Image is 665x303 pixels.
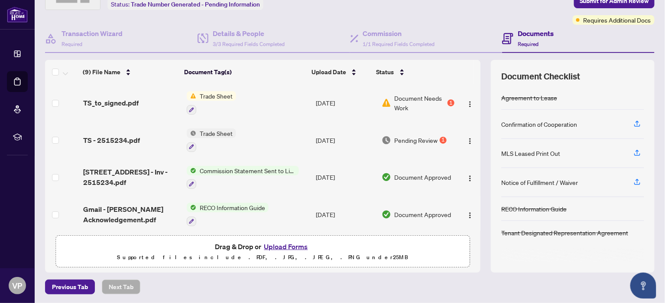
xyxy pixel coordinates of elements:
button: Upload Forms [262,241,311,252]
button: Logo [463,133,477,147]
img: Status Icon [187,128,196,138]
span: Drag & Drop orUpload FormsSupported files include .PDF, .JPG, .JPEG, .PNG under25MB [56,236,470,268]
div: RECO Information Guide [501,204,567,214]
button: Logo [463,207,477,221]
span: Document Approved [395,172,451,182]
img: Logo [467,101,474,108]
span: 1/1 Required Fields Completed [363,41,435,47]
span: Required [518,41,538,47]
button: Next Tab [102,280,140,294]
span: Drag & Drop or [215,241,311,252]
span: Trade Sheet [196,91,236,101]
div: Agreement to Lease [501,93,557,102]
span: Trade Number Generated - Pending Information [131,0,260,8]
span: (9) File Name [83,67,120,77]
th: Status [373,60,451,84]
button: Previous Tab [45,280,95,294]
span: Requires Additional Docs [583,15,651,25]
span: RECO Information Guide [196,203,269,212]
img: Document Status [382,135,391,145]
span: Document Approved [395,210,451,219]
div: 1 [440,137,447,144]
span: Document Needs Work [395,93,446,112]
img: Logo [467,212,474,219]
span: 3/3 Required Fields Completed [213,41,285,47]
img: Status Icon [187,203,196,212]
img: Document Status [382,98,391,108]
td: [DATE] [312,84,378,122]
img: Document Status [382,172,391,182]
span: Gmail - [PERSON_NAME] Acknowledgement.pdf [83,204,180,225]
button: Logo [463,96,477,110]
div: Notice of Fulfillment / Waiver [501,178,578,187]
span: Commission Statement Sent to Listing Brokerage [196,166,299,175]
img: Logo [467,138,474,145]
span: Upload Date [311,67,346,77]
span: Previous Tab [52,280,88,294]
img: logo [7,7,28,23]
button: Logo [463,170,477,184]
div: MLS Leased Print Out [501,148,560,158]
img: Status Icon [187,91,196,101]
button: Status IconTrade Sheet [187,91,236,115]
h4: Transaction Wizard [62,28,123,39]
td: [DATE] [312,122,378,159]
img: Logo [467,175,474,182]
h4: Details & People [213,28,285,39]
td: [DATE] [312,159,378,196]
p: Supported files include .PDF, .JPG, .JPEG, .PNG under 25 MB [61,252,464,263]
h4: Documents [518,28,554,39]
span: Trade Sheet [196,128,236,138]
span: TS - 2515234.pdf [83,135,140,145]
th: (9) File Name [79,60,181,84]
span: TS_to_signed.pdf [83,98,139,108]
div: 1 [448,99,454,106]
button: Status IconRECO Information Guide [187,203,269,226]
td: [DATE] [312,196,378,233]
span: Pending Review [395,135,438,145]
span: [STREET_ADDRESS] - Inv - 2515234.pdf [83,167,180,188]
span: VP [13,280,23,292]
div: Confirmation of Cooperation [501,119,577,129]
span: Status [376,67,394,77]
span: Document Checklist [501,70,580,82]
button: Status IconCommission Statement Sent to Listing Brokerage [187,166,299,189]
div: Tenant Designated Representation Agreement [501,228,628,237]
th: Document Tag(s) [181,60,308,84]
button: Status IconTrade Sheet [187,128,236,152]
th: Upload Date [308,60,373,84]
img: Status Icon [187,166,196,175]
h4: Commission [363,28,435,39]
span: Required [62,41,82,47]
button: Open asap [630,273,656,299]
img: Document Status [382,210,391,219]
